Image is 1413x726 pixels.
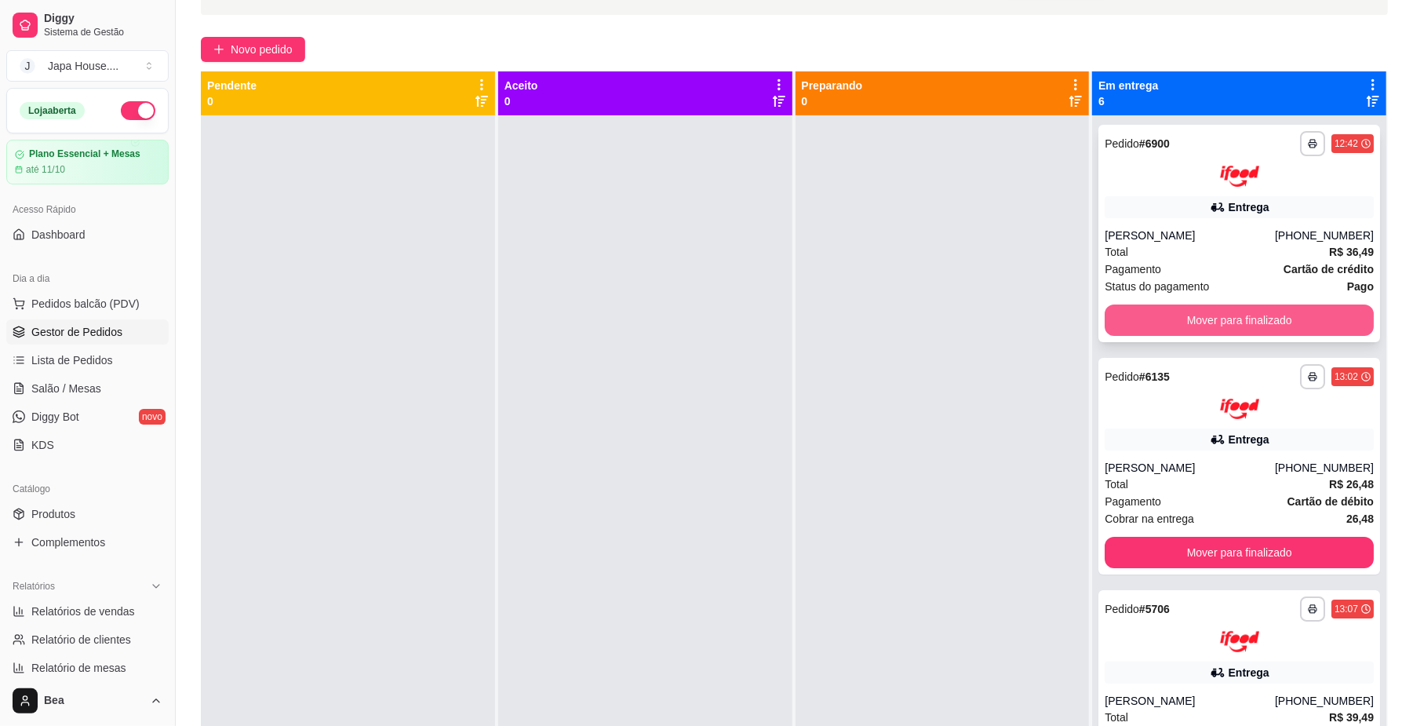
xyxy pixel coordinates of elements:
button: Pedidos balcão (PDV) [6,291,169,316]
p: 0 [802,93,863,109]
p: Em entrega [1098,78,1158,93]
strong: Cartão de débito [1287,495,1374,508]
a: Gestor de Pedidos [6,319,169,345]
span: Pedido [1105,137,1139,150]
img: ifood [1220,399,1259,420]
div: 13:07 [1335,603,1358,615]
span: J [20,58,35,74]
button: Select a team [6,50,169,82]
div: Entrega [1229,199,1269,215]
a: Relatório de clientes [6,627,169,652]
span: Diggy [44,12,162,26]
span: Complementos [31,534,105,550]
div: [PHONE_NUMBER] [1275,693,1374,709]
p: Preparando [802,78,863,93]
p: 6 [1098,93,1158,109]
span: Salão / Mesas [31,381,101,396]
span: KDS [31,437,54,453]
p: Pendente [207,78,257,93]
a: Lista de Pedidos [6,348,169,373]
strong: # 6900 [1139,137,1170,150]
a: Salão / Mesas [6,376,169,401]
strong: 26,48 [1346,513,1374,525]
p: 0 [207,93,257,109]
div: 13:02 [1335,370,1358,383]
span: Dashboard [31,227,86,243]
a: KDS [6,432,169,458]
button: Bea [6,682,169,720]
div: 12:42 [1335,137,1358,150]
button: Novo pedido [201,37,305,62]
a: DiggySistema de Gestão [6,6,169,44]
span: Produtos [31,506,75,522]
div: Dia a dia [6,266,169,291]
a: Relatório de mesas [6,655,169,680]
p: 0 [504,93,538,109]
span: Total [1105,243,1128,261]
p: Aceito [504,78,538,93]
span: Relatórios [13,580,55,593]
strong: R$ 36,49 [1329,246,1374,258]
strong: R$ 39,49 [1329,711,1374,724]
span: Gestor de Pedidos [31,324,122,340]
span: Pedido [1105,370,1139,383]
a: Produtos [6,502,169,527]
strong: Pago [1347,280,1374,293]
span: Relatório de mesas [31,660,126,676]
button: Mover para finalizado [1105,537,1374,568]
span: Novo pedido [231,41,293,58]
div: Entrega [1229,432,1269,447]
div: Acesso Rápido [6,197,169,222]
img: ifood [1220,631,1259,652]
span: Relatórios de vendas [31,604,135,619]
span: Total [1105,476,1128,493]
strong: # 5706 [1139,603,1170,615]
strong: # 6135 [1139,370,1170,383]
a: Dashboard [6,222,169,247]
span: Pagamento [1105,493,1161,510]
span: Total [1105,709,1128,726]
button: Mover para finalizado [1105,305,1374,336]
a: Relatórios de vendas [6,599,169,624]
span: Pagamento [1105,261,1161,278]
article: até 11/10 [26,163,65,176]
strong: Cartão de crédito [1284,263,1374,275]
span: Relatório de clientes [31,632,131,648]
a: Diggy Botnovo [6,404,169,429]
span: Status do pagamento [1105,278,1209,295]
img: ifood [1220,166,1259,187]
div: [PHONE_NUMBER] [1275,460,1374,476]
span: plus [213,44,224,55]
span: Bea [44,694,144,708]
strong: R$ 26,48 [1329,478,1374,491]
span: Lista de Pedidos [31,352,113,368]
div: Japa House. ... [48,58,118,74]
a: Complementos [6,530,169,555]
div: Loja aberta [20,102,85,119]
span: Pedido [1105,603,1139,615]
span: Cobrar na entrega [1105,510,1194,527]
div: [PERSON_NAME] [1105,460,1275,476]
span: Sistema de Gestão [44,26,162,38]
a: Plano Essencial + Mesasaté 11/10 [6,140,169,184]
span: Diggy Bot [31,409,79,425]
article: Plano Essencial + Mesas [29,148,140,160]
div: [PERSON_NAME] [1105,693,1275,709]
button: Alterar Status [121,101,155,120]
div: [PERSON_NAME] [1105,228,1275,243]
div: [PHONE_NUMBER] [1275,228,1374,243]
span: Pedidos balcão (PDV) [31,296,140,312]
div: Catálogo [6,476,169,502]
div: Entrega [1229,665,1269,680]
